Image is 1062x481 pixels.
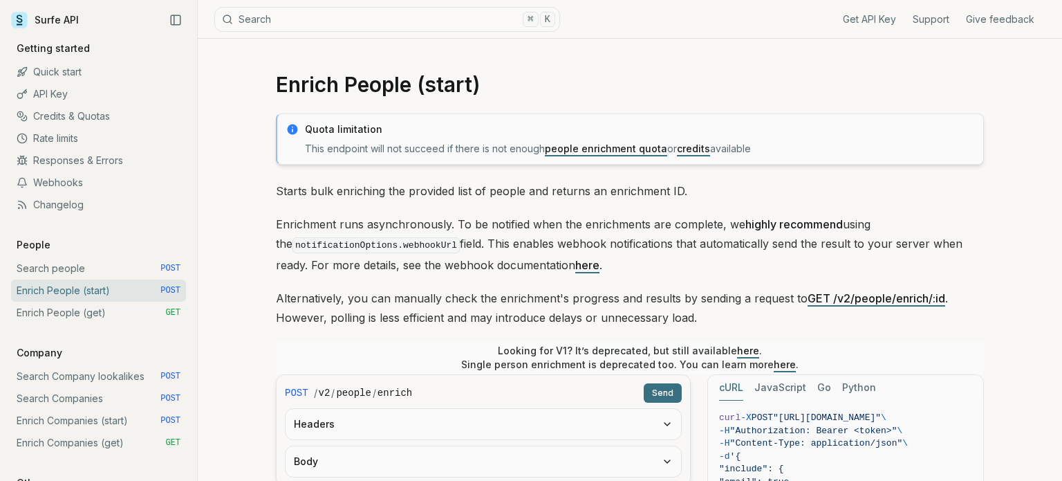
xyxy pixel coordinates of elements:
a: Search Companies POST [11,388,186,410]
code: enrich [378,386,412,400]
button: Headers [286,409,681,439]
button: Go [817,375,831,401]
code: v2 [319,386,330,400]
code: people [336,386,371,400]
a: Search Company lookalikes POST [11,365,186,388]
span: \ [897,426,902,436]
span: POST [160,263,180,274]
a: here [737,345,759,356]
span: \ [902,438,908,448]
a: Support [913,12,949,26]
a: Responses & Errors [11,149,186,172]
a: here [575,258,599,272]
span: -X [740,412,752,423]
a: Enrich People (get) GET [11,302,186,324]
a: Rate limits [11,127,186,149]
span: -H [719,426,730,436]
p: Enrichment runs asynchronously. To be notified when the enrichments are complete, we using the fi... [276,215,984,275]
button: Body [286,446,681,477]
kbd: K [540,12,555,27]
span: "include": { [719,464,784,474]
button: Python [842,375,876,401]
span: POST [752,412,773,423]
span: POST [285,386,308,400]
span: -d [719,451,730,462]
p: Quota limitation [305,122,975,136]
span: GET [165,307,180,318]
button: Send [644,383,682,403]
strong: highly recommend [745,217,843,231]
a: Get API Key [843,12,896,26]
a: Enrich Companies (start) POST [11,410,186,432]
span: \ [881,412,886,423]
span: / [314,386,317,400]
p: Alternatively, you can manually check the enrichment's progress and results by sending a request ... [276,289,984,327]
span: "Authorization: Bearer <token>" [730,426,897,436]
span: GET [165,437,180,448]
span: POST [160,393,180,404]
span: POST [160,371,180,382]
p: This endpoint will not succeed if there is not enough or available [305,142,975,156]
button: JavaScript [754,375,806,401]
span: "[URL][DOMAIN_NAME]" [773,412,881,423]
a: people enrichment quota [545,143,667,154]
button: Search⌘K [214,7,560,32]
button: Collapse Sidebar [165,10,186,30]
a: GET /v2/people/enrich/:id [808,291,945,305]
span: curl [719,412,740,423]
p: Company [11,346,68,360]
p: Starts bulk enriching the provided list of people and returns an enrichment ID. [276,181,984,201]
button: cURL [719,375,743,401]
h1: Enrich People (start) [276,72,984,97]
p: People [11,238,56,252]
span: -H [719,438,730,448]
a: Enrich People (start) POST [11,280,186,302]
span: '{ [730,451,741,462]
span: POST [160,285,180,296]
a: API Key [11,83,186,105]
a: credits [677,143,710,154]
span: / [331,386,335,400]
a: Webhooks [11,172,186,194]
code: notificationOptions.webhookUrl [292,237,460,253]
p: Looking for V1? It’s deprecated, but still available . Single person enrichment is deprecated too... [461,344,799,372]
a: Enrich Companies (get) GET [11,432,186,454]
a: Changelog [11,194,186,216]
a: Give feedback [966,12,1034,26]
kbd: ⌘ [523,12,538,27]
a: Surfe API [11,10,79,30]
span: "Content-Type: application/json" [730,438,903,448]
a: here [774,359,796,370]
a: Quick start [11,61,186,83]
p: Getting started [11,42,95,55]
a: Search people POST [11,257,186,280]
span: POST [160,415,180,426]
span: / [373,386,376,400]
a: Credits & Quotas [11,105,186,127]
